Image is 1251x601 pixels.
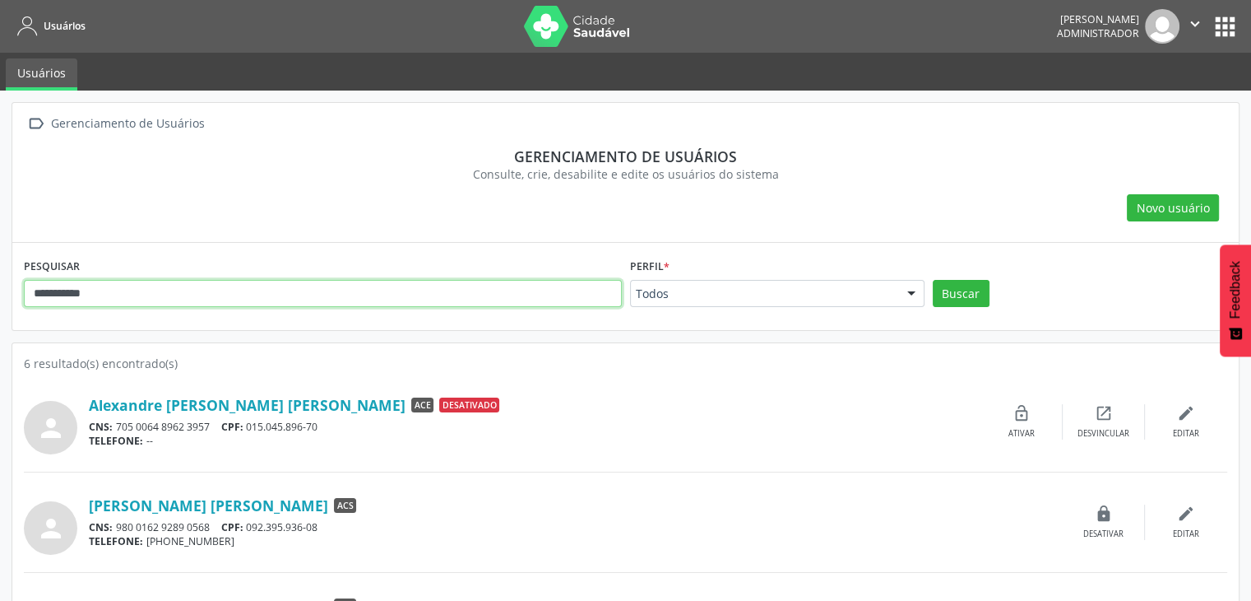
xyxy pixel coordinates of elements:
[24,112,48,136] i: 
[1220,245,1251,356] button: Feedback - Mostrar pesquisa
[12,12,86,40] a: Usuários
[630,254,670,280] label: Perfil
[1095,505,1113,523] i: lock
[89,434,143,448] span: TELEFONE:
[1057,26,1139,40] span: Administrador
[36,514,66,543] i: person
[48,112,207,136] div: Gerenciamento de Usuários
[1177,404,1195,422] i: edit
[1012,404,1031,422] i: lock_open
[89,534,1063,548] div: [PHONE_NUMBER]
[89,520,113,534] span: CNS:
[35,165,1216,183] div: Consulte, crie, desabilite e edite os usuários do sistema
[1211,12,1239,41] button: apps
[933,280,989,308] button: Buscar
[35,147,1216,165] div: Gerenciamento de usuários
[24,254,80,280] label: PESQUISAR
[89,420,113,434] span: CNS:
[439,398,499,412] span: Desativado
[1095,404,1113,422] i: open_in_new
[1177,505,1195,523] i: edit
[1083,529,1124,540] div: Desativar
[1186,15,1204,33] i: 
[1077,428,1129,440] div: Desvincular
[89,420,980,434] div: 705 0064 8962 3957 015.045.896-70
[89,534,143,548] span: TELEFONE:
[411,398,433,412] span: ACE
[24,112,207,136] a:  Gerenciamento de Usuários
[1008,428,1035,440] div: Ativar
[24,355,1227,372] div: 6 resultado(s) encontrado(s)
[6,58,77,91] a: Usuários
[44,19,86,33] span: Usuários
[334,498,356,513] span: ACS
[1228,261,1243,319] span: Feedback
[89,434,980,448] div: --
[1137,199,1210,217] span: Novo usuário
[1173,529,1199,540] div: Editar
[89,396,405,414] a: Alexandre [PERSON_NAME] [PERSON_NAME]
[89,520,1063,534] div: 980 0162 9289 0568 092.395.936-08
[1127,194,1219,222] button: Novo usuário
[1057,12,1139,26] div: [PERSON_NAME]
[89,496,328,515] a: [PERSON_NAME] [PERSON_NAME]
[221,420,243,434] span: CPF:
[36,413,66,443] i: person
[1145,9,1179,44] img: img
[1179,9,1211,44] button: 
[636,286,891,302] span: Todos
[221,520,243,534] span: CPF:
[1173,428,1199,440] div: Editar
